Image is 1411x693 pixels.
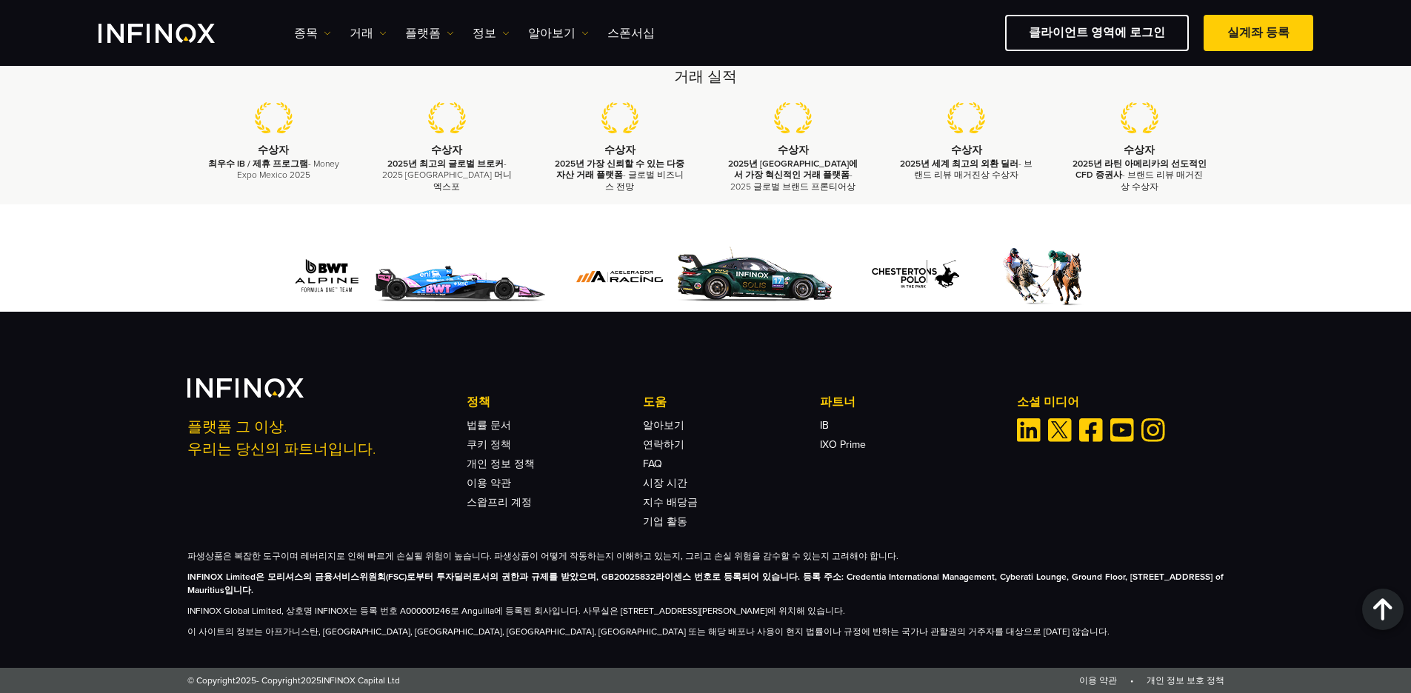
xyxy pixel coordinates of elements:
p: - 2025 [GEOGRAPHIC_DATA] 머니 엑스포 [378,158,515,192]
a: FAQ [643,458,662,470]
a: 개인 정보 보호 정책 [1147,675,1224,686]
p: 정책 [467,393,643,411]
strong: 2025년 [GEOGRAPHIC_DATA]에서 가장 혁신적인 거래 플랫폼 [728,158,858,180]
a: Facebook [1079,418,1103,442]
strong: INFINOX Limited은 모리셔스의 금융서비스위원회(FSC)로부터 투자딜러로서의 권한과 규제를 받았으며, GB20025832라이센스 번호로 등록되어 있습니다. 등록 주소... [187,572,1224,595]
strong: 수상자 [1124,144,1155,156]
strong: 수상자 [431,144,462,156]
a: INFINOX Logo [99,24,250,43]
strong: 수상자 [258,144,289,156]
strong: 2025년 최고의 글로벌 브로커 [387,158,504,169]
a: 클라이언트 영역에 로그인 [1005,15,1189,51]
a: Instagram [1141,418,1165,442]
a: IXO Prime [820,438,866,451]
span: • [1119,675,1144,686]
p: 파생상품은 복잡한 도구이며 레버리지로 인해 빠르게 손실될 위험이 높습니다. 파생상품이 어떻게 작동하는지 이해하고 있는지, 그리고 손실 위험을 감수할 수 있는지 고려해야 합니다. [187,549,1224,563]
a: 종목 [294,24,331,42]
strong: 2025년 라틴 아메리카의 선도적인 CFD 증권사 [1073,158,1207,180]
strong: 수상자 [604,144,636,156]
a: 개인 정보 정책 [467,458,535,470]
p: - 2025 글로벌 브랜드 프론티어상 [725,158,861,192]
a: 쿠키 정책 [467,438,511,451]
strong: 2025년 가장 신뢰할 수 있는 다중 자산 거래 플랫폼 [555,158,684,180]
a: 이용 약관 [467,477,511,489]
span: © Copyright - Copyright INFINOX Capital Ltd [187,674,400,687]
span: 2025 [236,675,256,686]
span: 2025 [301,675,321,686]
a: 기업 활동 [643,515,687,528]
a: Linkedin [1017,418,1041,442]
p: 소셜 미디어 [1017,393,1224,411]
a: 이용 약관 [1079,675,1117,686]
a: 알아보기 [643,419,684,432]
a: 실계좌 등록 [1204,15,1313,51]
p: - 글로벌 비즈니스 전망 [552,158,688,192]
strong: 최우수 IB / 제휴 프로그램 [208,158,308,169]
a: Youtube [1110,418,1134,442]
p: 플랫폼 그 이상. 우리는 당신의 파트너입니다. [187,416,447,461]
a: 스왑프리 계정 [467,496,532,509]
strong: 수상자 [778,144,809,156]
a: 법률 문서 [467,419,511,432]
a: 지수 배당금 [643,496,698,509]
a: 플랫폼 [405,24,454,42]
strong: 수상자 [951,144,982,156]
p: - 브랜드 리뷰 매거진상 수상자 [898,158,1035,181]
a: 알아보기 [528,24,589,42]
a: 정보 [473,24,510,42]
p: INFINOX Global Limited, 상호명 INFINOX는 등록 번호 A000001246로 Anguilla에 등록된 회사입니다. 사무실은 [STREET_ADDRESS]... [187,604,1224,617]
a: IB [820,419,829,432]
p: 파트너 [820,393,996,411]
p: 도움 [643,393,819,411]
p: - Money Expo Mexico 2025 [206,158,342,181]
a: 거래 [350,24,387,42]
a: 스폰서십 [607,24,655,42]
p: - 브랜드 리뷰 매거진상 수상자 [1071,158,1207,192]
a: 시장 시간 [643,477,687,489]
h2: 거래 실적 [187,67,1224,87]
strong: 2025년 세계 최고의 외환 딜러 [900,158,1018,169]
a: 연락하기 [643,438,684,451]
p: 이 사이트의 정보는 아프가니스탄, [GEOGRAPHIC_DATA], [GEOGRAPHIC_DATA], [GEOGRAPHIC_DATA], [GEOGRAPHIC_DATA] 또는 ... [187,625,1224,638]
a: Twitter [1048,418,1072,442]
